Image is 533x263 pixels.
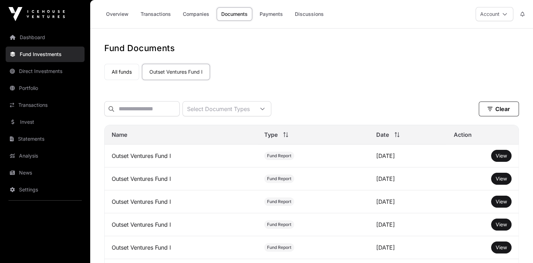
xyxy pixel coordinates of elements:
span: Action [454,130,472,139]
button: View [491,241,512,253]
td: [DATE] [369,167,447,190]
span: Fund Report [267,222,291,227]
span: Type [264,130,278,139]
span: Fund Report [267,199,291,204]
button: Account [476,7,513,21]
span: Fund Report [267,245,291,250]
a: Direct Investments [6,63,85,79]
a: Dashboard [6,30,85,45]
img: Icehouse Ventures Logo [8,7,65,21]
a: Transactions [6,97,85,113]
span: Name [112,130,127,139]
a: All funds [104,64,139,80]
a: View [496,244,507,251]
td: [DATE] [369,145,447,167]
a: Transactions [136,7,175,21]
h1: Fund Documents [104,43,519,54]
button: View [491,150,512,162]
button: View [491,173,512,185]
div: Select Document Types [183,102,254,116]
span: Date [376,130,389,139]
span: View [496,198,507,204]
a: Fund Investments [6,47,85,62]
a: View [496,152,507,159]
span: Fund Report [267,153,291,159]
td: Outset Ventures Fund I [105,190,257,213]
a: Outset Ventures Fund I [142,64,210,80]
a: Invest [6,114,85,130]
a: Portfolio [6,80,85,96]
a: View [496,221,507,228]
td: Outset Ventures Fund I [105,145,257,167]
a: Statements [6,131,85,147]
td: Outset Ventures Fund I [105,213,257,236]
a: Analysis [6,148,85,164]
td: Outset Ventures Fund I [105,167,257,190]
a: Settings [6,182,85,197]
td: Outset Ventures Fund I [105,236,257,259]
a: View [496,175,507,182]
a: Payments [255,7,287,21]
a: Overview [101,7,133,21]
a: Discussions [290,7,328,21]
span: Fund Report [267,176,291,182]
a: News [6,165,85,181]
td: [DATE] [369,190,447,213]
button: View [491,196,512,208]
span: View [496,221,507,227]
button: Clear [479,102,519,116]
a: Companies [178,7,214,21]
td: [DATE] [369,213,447,236]
iframe: Chat Widget [498,229,533,263]
a: View [496,198,507,205]
span: View [496,244,507,250]
span: View [496,176,507,182]
td: [DATE] [369,236,447,259]
a: Documents [217,7,252,21]
button: View [491,219,512,231]
span: View [496,153,507,159]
